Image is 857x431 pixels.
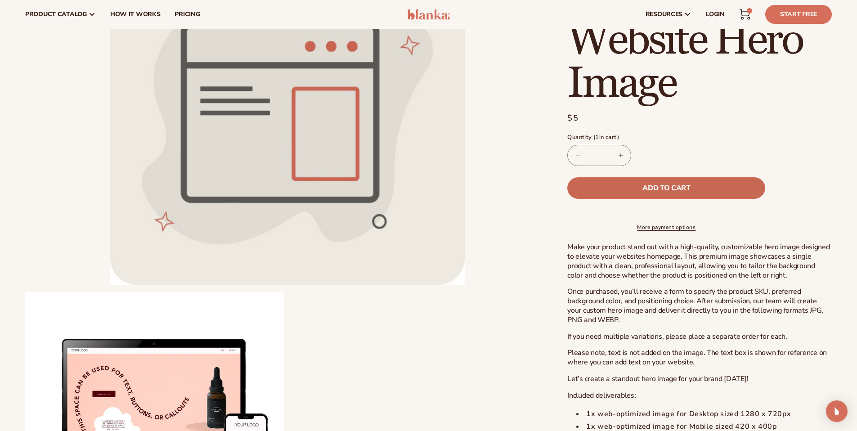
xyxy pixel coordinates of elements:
a: Start Free [765,5,832,24]
p: Once purchased, you’ll receive a form to specify the product SKU, preferred background color, and... [567,287,832,324]
label: Quantity [567,133,765,142]
span: LOGIN [706,11,725,18]
div: Open Intercom Messenger [826,400,848,422]
span: $5 [567,112,579,124]
p: Included deliverables: [567,391,832,400]
span: ( in cart) [593,133,619,141]
p: Let’s create a standout hero image for your brand [DATE]! [567,374,832,384]
span: resources [646,11,682,18]
span: How It Works [110,11,161,18]
h1: Website Hero Image [567,19,832,105]
button: Add to cart [567,177,765,199]
span: Add to cart [642,184,690,192]
a: More payment options [567,223,765,231]
p: Please note, text is not added on the image. The text box is shown for reference on where you can... [567,348,832,367]
p: If you need multiple variations, please place a separate order for each. [567,332,832,341]
p: Make your product stand out with a high-quality, customizable hero image designed to elevate your... [567,242,832,280]
img: logo [407,9,450,20]
span: 1 [595,133,599,141]
span: product catalog [25,11,87,18]
li: 1x web-optimized image for Desktop sized 1280 x 720px [576,408,832,421]
span: pricing [175,11,200,18]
